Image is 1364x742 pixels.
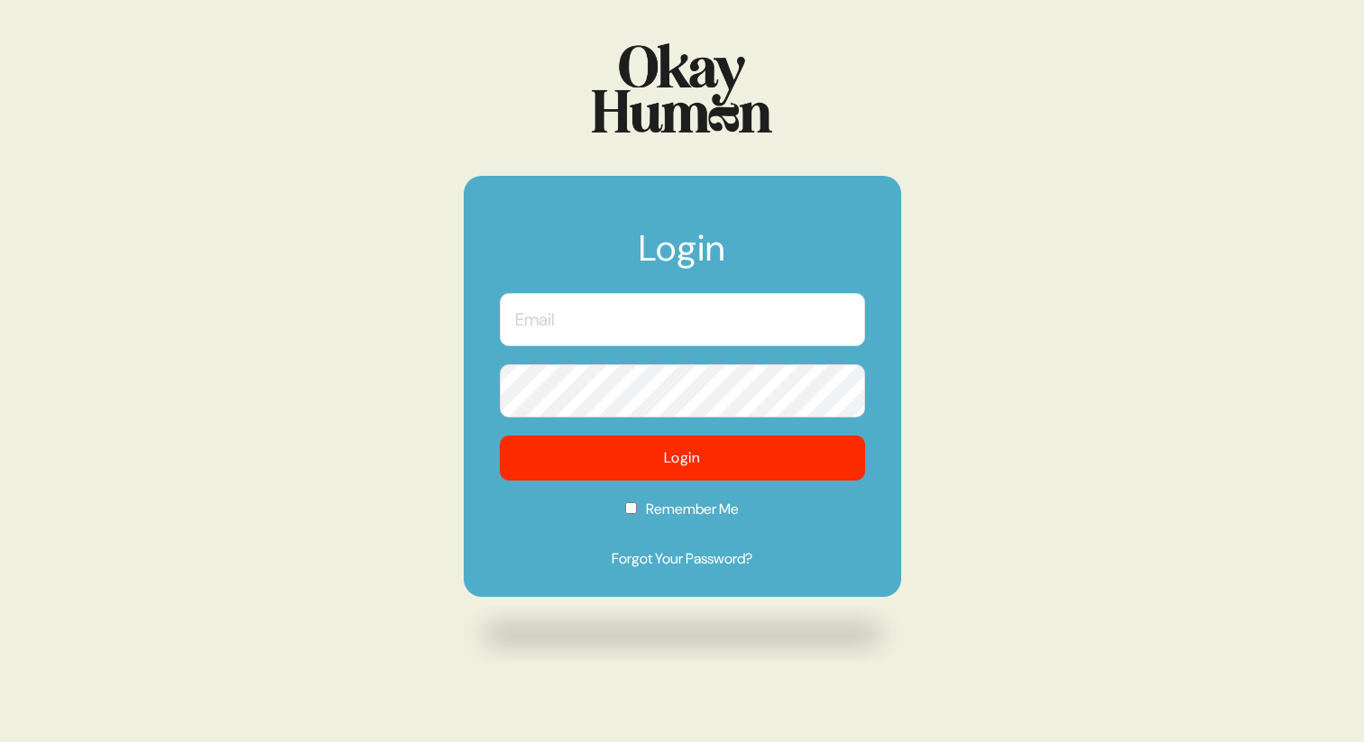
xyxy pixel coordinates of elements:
h1: Login [500,230,865,284]
button: Login [500,435,865,481]
input: Email [500,293,865,346]
a: Forgot Your Password? [500,548,865,570]
img: Drop shadow [464,606,901,663]
img: Logo [592,43,772,133]
label: Remember Me [500,499,865,532]
input: Remember Me [625,502,637,514]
